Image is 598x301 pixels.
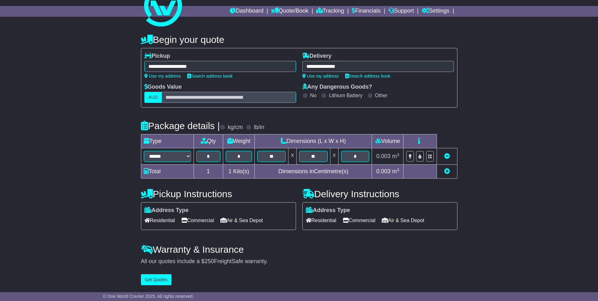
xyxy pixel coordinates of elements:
[144,53,170,60] label: Pickup
[141,258,457,265] div: All our quotes include a $ FreightSafe warranty.
[302,53,332,60] label: Delivery
[288,148,297,165] td: x
[392,168,399,174] span: m
[310,92,316,98] label: No
[141,165,194,179] td: Total
[372,134,404,148] td: Volume
[141,189,296,199] h4: Pickup Instructions
[220,215,263,225] span: Air & Sea Depot
[230,6,264,17] a: Dashboard
[141,134,194,148] td: Type
[444,168,450,174] a: Add new item
[181,215,214,225] span: Commercial
[194,165,223,179] td: 1
[141,244,457,255] h4: Warranty & Insurance
[345,74,391,79] a: Search address book
[144,92,162,103] label: AUD
[144,84,182,91] label: Goods Value
[103,294,194,299] span: © One World Courier 2025. All rights reserved.
[444,153,450,159] a: Remove this item
[144,74,181,79] a: Use my address
[330,148,338,165] td: x
[194,134,223,148] td: Qty
[302,74,339,79] a: Use my address
[397,168,399,172] sup: 3
[392,153,399,159] span: m
[144,207,189,214] label: Address Type
[187,74,233,79] a: Search address book
[382,215,424,225] span: Air & Sea Depot
[144,215,175,225] span: Residential
[302,189,457,199] h4: Delivery Instructions
[223,165,255,179] td: Kilo(s)
[255,134,372,148] td: Dimensions (L x W x H)
[306,215,336,225] span: Residential
[352,6,380,17] a: Financials
[141,274,172,285] button: Get Quotes
[375,92,388,98] label: Other
[141,121,220,131] h4: Package details |
[397,152,399,157] sup: 3
[376,168,391,174] span: 0.003
[255,165,372,179] td: Dimensions in Centimetre(s)
[376,153,391,159] span: 0.003
[141,34,457,45] h4: Begin your quote
[223,134,255,148] td: Weight
[254,124,264,131] label: lb/in
[205,258,214,264] span: 250
[343,215,375,225] span: Commercial
[302,84,372,91] label: Any Dangerous Goods?
[228,168,231,174] span: 1
[271,6,308,17] a: Quote/Book
[388,6,414,17] a: Support
[422,6,450,17] a: Settings
[329,92,363,98] label: Lithium Battery
[306,207,350,214] label: Address Type
[228,124,243,131] label: kg/cm
[316,6,344,17] a: Tracking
